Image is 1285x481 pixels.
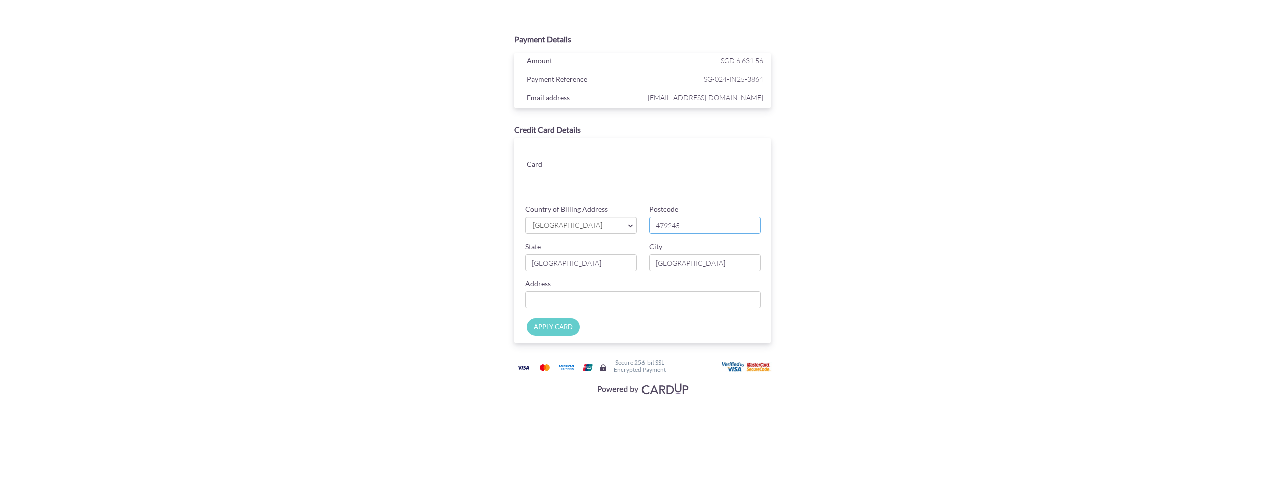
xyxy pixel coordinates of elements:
[519,91,645,106] div: Email address
[722,362,772,373] img: User card
[676,170,761,188] iframe: Secure card security code input frame
[645,73,763,85] span: SG-024-IN25-3864
[614,359,666,372] h6: Secure 256-bit SSL Encrypted Payment
[514,34,771,45] div: Payment Details
[592,379,693,398] img: Visa, Mastercard
[578,361,598,374] img: Union Pay
[525,242,541,252] label: State
[519,158,582,173] div: Card
[513,361,533,374] img: Visa
[519,54,645,69] div: Amount
[514,124,771,136] div: Credit Card Details
[525,204,608,214] label: Country of Billing Address
[535,361,555,374] img: Mastercard
[599,364,607,372] img: Secure lock
[519,73,645,88] div: Payment Reference
[649,242,662,252] label: City
[721,56,763,65] span: SGD 6,631.56
[525,279,551,289] label: Address
[556,361,576,374] img: American Express
[532,220,620,231] span: [GEOGRAPHIC_DATA]
[527,318,580,336] input: APPLY CARD
[590,148,762,166] iframe: Secure card number input frame
[525,217,637,234] a: [GEOGRAPHIC_DATA]
[645,91,763,104] span: [EMAIL_ADDRESS][DOMAIN_NAME]
[649,204,678,214] label: Postcode
[590,170,675,188] iframe: Secure card expiration date input frame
